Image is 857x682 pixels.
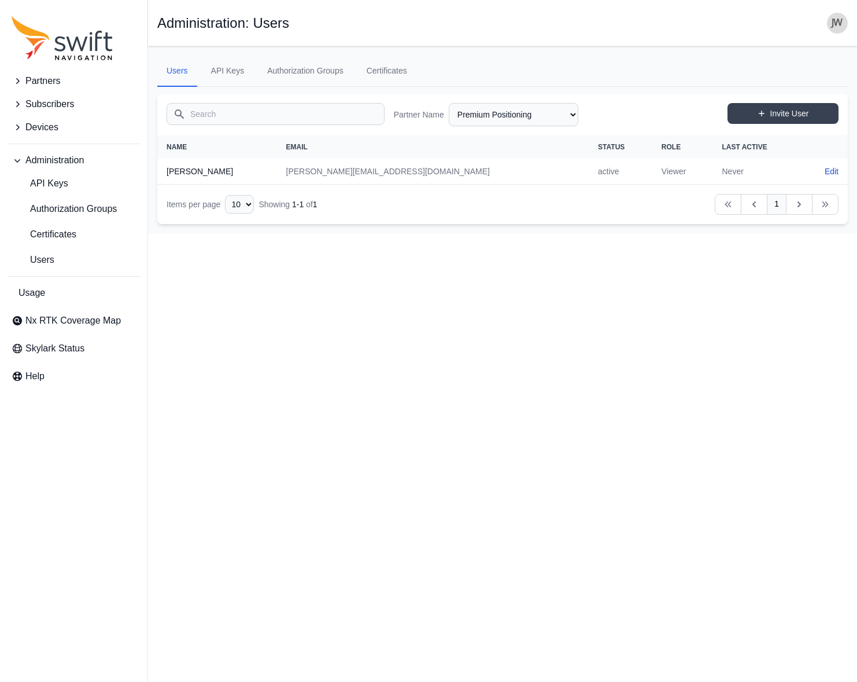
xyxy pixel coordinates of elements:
button: Administration [7,149,141,172]
a: Authorization Groups [258,56,353,87]
td: Viewer [652,159,713,185]
h1: Administration: Users [157,16,289,30]
span: Users [12,253,54,267]
td: [PERSON_NAME][EMAIL_ADDRESS][DOMAIN_NAME] [277,159,589,185]
select: Display Limit [225,195,254,214]
td: Never [712,159,802,185]
span: Administration [25,153,84,167]
div: Showing of [258,199,317,210]
a: API Keys [202,56,254,87]
th: Email [277,135,589,159]
span: Subscribers [25,97,74,111]
span: Nx RTK Coverage Map [25,314,121,328]
a: Usage [7,281,141,305]
th: Status [589,135,652,159]
span: API Keys [12,177,68,190]
a: Edit [825,166,838,177]
a: Authorization Groups [7,197,141,221]
select: Partner Name [449,103,578,126]
button: Subscribers [7,93,141,116]
a: 1 [767,194,786,215]
span: Authorization Groups [12,202,117,216]
span: Devices [25,120,58,134]
a: Certificates [357,56,416,87]
span: Certificates [12,228,76,241]
a: Users [7,248,141,272]
img: user photo [827,13,848,34]
th: Role [652,135,713,159]
span: Partners [25,74,60,88]
label: Partner Name [394,109,444,120]
span: Help [25,369,45,383]
a: Nx RTK Coverage Map [7,309,141,332]
th: Last Active [712,135,802,159]
span: Items per page [167,200,220,209]
th: [PERSON_NAME] [157,159,277,185]
a: Help [7,365,141,388]
nav: Table navigation [157,185,848,224]
span: 1 [313,200,317,209]
td: active [589,159,652,185]
input: Search [167,103,385,125]
a: Certificates [7,223,141,246]
button: Devices [7,116,141,139]
span: 1 - 1 [292,200,304,209]
a: API Keys [7,172,141,195]
button: Partners [7,69,141,93]
a: Invite User [727,103,838,124]
span: Usage [19,286,45,300]
a: Skylark Status [7,337,141,360]
a: Users [157,56,197,87]
span: Skylark Status [25,342,84,355]
th: Name [157,135,277,159]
